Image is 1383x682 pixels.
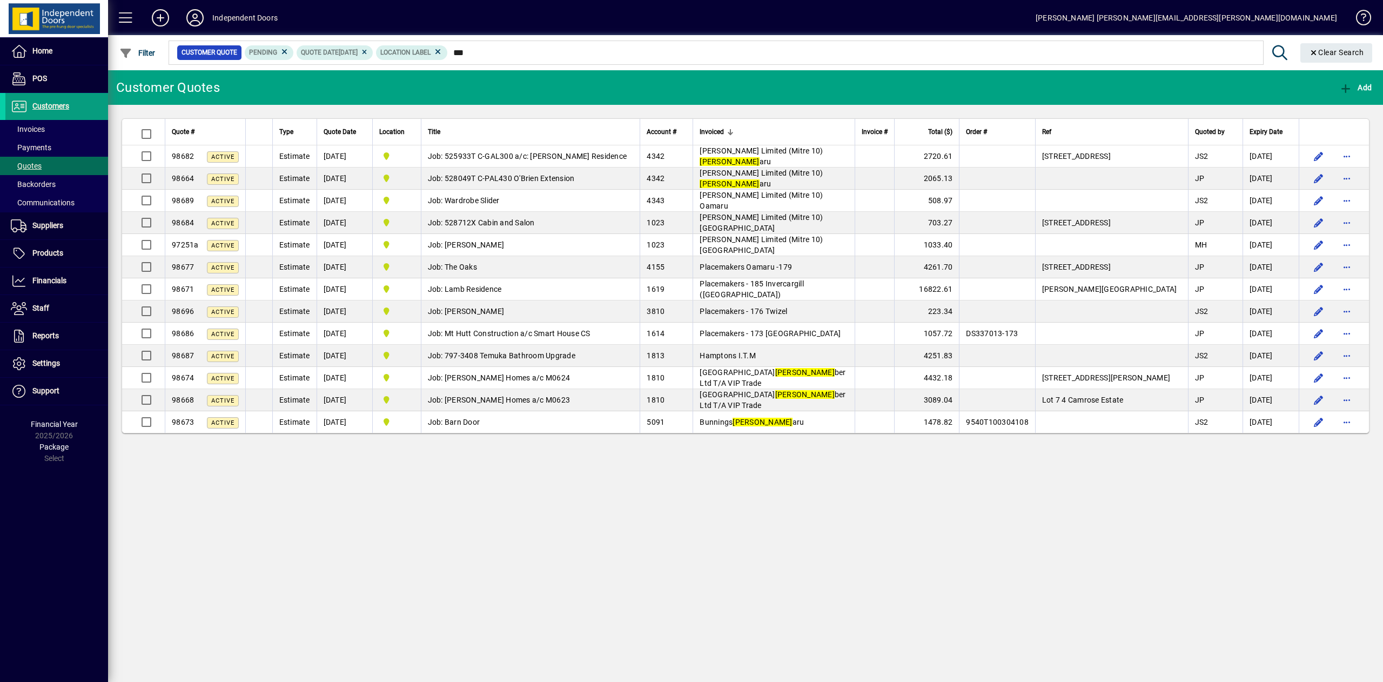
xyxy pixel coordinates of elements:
span: Backorders [11,180,56,189]
span: Timaru [379,195,414,206]
span: 4155 [647,263,664,271]
button: More options [1338,214,1355,231]
a: Invoices [5,120,108,138]
span: Title [428,126,440,138]
span: Estimate [279,285,310,293]
span: 98674 [172,373,194,382]
span: [PERSON_NAME] Limited (Mitre 10) [GEOGRAPHIC_DATA] [700,235,823,255]
td: 1033.40 [894,234,959,256]
td: [DATE] [1243,256,1299,278]
span: Placemakers Oamaru -179 [700,263,792,271]
span: Estimate [279,351,310,360]
span: Timaru [379,350,414,362]
span: 5091 [647,418,664,426]
td: 16822.61 [894,278,959,300]
span: Job: [PERSON_NAME] [428,240,505,249]
span: Estimate [279,240,310,249]
td: 703.27 [894,212,959,234]
span: Quoted by [1195,126,1225,138]
button: More options [1338,258,1355,276]
td: [DATE] [317,389,372,411]
td: [DATE] [317,145,372,168]
span: Job: 528712X Cabin and Salon [428,218,535,227]
span: Timaru [379,239,414,251]
span: Timaru [379,394,414,406]
td: 4251.83 [894,345,959,367]
span: Location [379,126,405,138]
span: Settings [32,359,60,367]
span: Timaru [379,416,414,428]
span: MH [1195,240,1207,249]
span: Package [39,443,69,451]
button: Edit [1310,325,1327,342]
span: 4343 [647,196,664,205]
span: Total ($) [928,126,952,138]
span: Support [32,386,59,395]
a: Quotes [5,157,108,175]
button: Add [1337,78,1374,97]
span: Estimate [279,373,310,382]
span: Order # [966,126,987,138]
span: 1619 [647,285,664,293]
a: Backorders [5,175,108,193]
span: Financial Year [31,420,78,429]
span: Staff [32,304,49,312]
td: [DATE] [1243,168,1299,190]
span: JS2 [1195,351,1209,360]
span: Job: Wardrobe Slider [428,196,500,205]
span: Estimate [279,174,310,183]
span: [PERSON_NAME][GEOGRAPHIC_DATA] [1042,285,1177,293]
span: [PERSON_NAME] Limited (Mitre 10) aru [700,146,823,166]
span: Type [279,126,293,138]
span: 98687 [172,351,194,360]
td: 2720.61 [894,145,959,168]
td: 4432.18 [894,367,959,389]
td: 3089.04 [894,389,959,411]
button: Edit [1310,413,1327,431]
span: 98677 [172,263,194,271]
span: JP [1195,218,1205,227]
span: Job: Mt Hutt Construction a/c Smart House CS [428,329,590,338]
button: Edit [1310,258,1327,276]
span: [STREET_ADDRESS] [1042,263,1111,271]
span: Timaru [379,305,414,317]
span: Active [211,242,234,249]
em: [PERSON_NAME] [775,390,835,399]
span: Quote Date [324,126,356,138]
span: JP [1195,373,1205,382]
button: More options [1338,325,1355,342]
td: [DATE] [1243,323,1299,345]
div: Invoiced [700,126,848,138]
span: Job: The Oaks [428,263,477,271]
td: [DATE] [317,234,372,256]
span: Estimate [279,329,310,338]
span: 98684 [172,218,194,227]
button: More options [1338,369,1355,386]
td: [DATE] [317,411,372,433]
span: 98664 [172,174,194,183]
button: More options [1338,148,1355,165]
span: Location Label [380,49,431,56]
span: Quotes [11,162,42,170]
span: Hamptons I.T.M [700,351,756,360]
button: More options [1338,236,1355,253]
div: Quoted by [1195,126,1236,138]
td: 223.34 [894,300,959,323]
span: Timaru [379,217,414,229]
span: [DATE] [339,49,358,56]
span: [PERSON_NAME] Limited (Mitre 10) aru [700,169,823,188]
td: [DATE] [1243,278,1299,300]
span: JP [1195,174,1205,183]
td: 2065.13 [894,168,959,190]
span: 1614 [647,329,664,338]
span: 1023 [647,218,664,227]
a: Settings [5,350,108,377]
span: Estimate [279,263,310,271]
span: JS2 [1195,307,1209,316]
span: 1810 [647,373,664,382]
button: Clear [1300,43,1373,63]
div: Expiry Date [1250,126,1292,138]
span: Clear Search [1309,48,1364,57]
span: Active [211,286,234,293]
a: Staff [5,295,108,322]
